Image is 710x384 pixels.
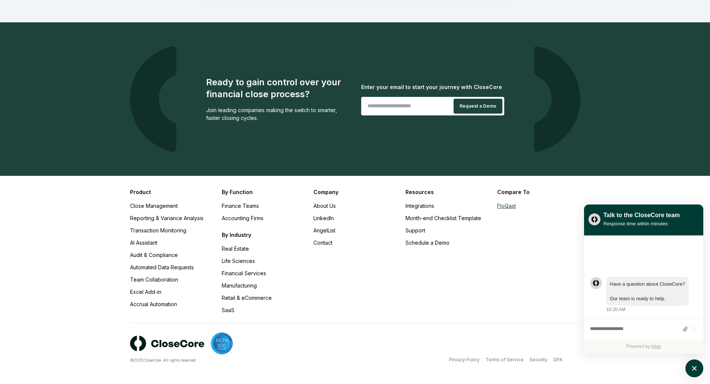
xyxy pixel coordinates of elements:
a: Privacy Policy [449,356,480,363]
div: atlas-composer [590,322,697,336]
img: logo [130,336,205,352]
a: Life Sciences [222,258,255,264]
a: AngelList [313,227,335,234]
div: atlas-message-text [610,280,685,302]
a: DPA [553,356,562,363]
img: logo [534,46,580,152]
a: Integrations [406,203,434,209]
a: Close Management [130,203,178,209]
div: © 2025 CloseCore. All rights reserved. [130,358,355,363]
a: Team Collaboration [130,276,178,283]
div: atlas-window [584,204,703,353]
a: Real Estate [222,245,249,252]
h3: Product [130,188,213,196]
button: Attach files by clicking or dropping files here [682,326,688,332]
a: Retail & eCommerce [222,295,272,301]
h3: Company [313,188,396,196]
div: Talk to the CloseCore team [603,211,680,220]
a: Schedule a Demo [406,239,449,246]
a: Security [530,356,548,363]
div: atlas-ticket [584,236,703,353]
a: Month-end Checklist Template [406,215,481,221]
div: Tuesday, September 9, 10:20 AM [606,277,697,313]
h3: Compare To [497,188,580,196]
a: SaaS [222,307,234,313]
a: Atlas [651,344,661,349]
div: atlas-message [590,277,697,313]
a: AI Assistant [130,239,157,246]
div: atlas-message-author-avatar [590,277,602,289]
img: yblje5SQxOoZuw2TcITt_icon.png [588,213,600,225]
a: About Us [313,203,336,209]
a: Transaction Monitoring [130,227,186,234]
a: Reporting & Variance Analysis [130,215,203,221]
h3: By Function [222,188,304,196]
a: Accounting Firms [222,215,264,221]
div: Ready to gain control over your financial close process? [206,76,349,100]
a: Finance Teams [222,203,259,209]
a: FloQast [497,203,516,209]
a: Accrual Automation [130,301,177,307]
a: Automated Data Requests [130,264,194,270]
a: Audit & Compliance [130,252,178,258]
h3: By Industry [222,231,304,239]
div: 10:20 AM [606,306,625,313]
a: Support [406,227,425,234]
a: Excel Add-in [130,289,161,295]
div: Join leading companies making the switch to smarter, faster closing cycles. [206,106,349,122]
button: Request a Demo [454,99,502,114]
div: Response time within minutes [603,220,680,228]
div: atlas-message-bubble [606,277,688,306]
h3: Resources [406,188,488,196]
div: Powered by [584,340,703,353]
a: Contact [313,239,332,246]
div: Enter your email to start your journey with CloseCore [361,83,504,91]
img: SOC 2 compliant [211,332,233,355]
img: logo [130,46,176,152]
button: atlas-launcher [685,359,703,377]
a: LinkedIn [313,215,334,221]
a: Manufacturing [222,282,257,289]
a: Financial Services [222,270,266,276]
a: Terms of Service [486,356,524,363]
